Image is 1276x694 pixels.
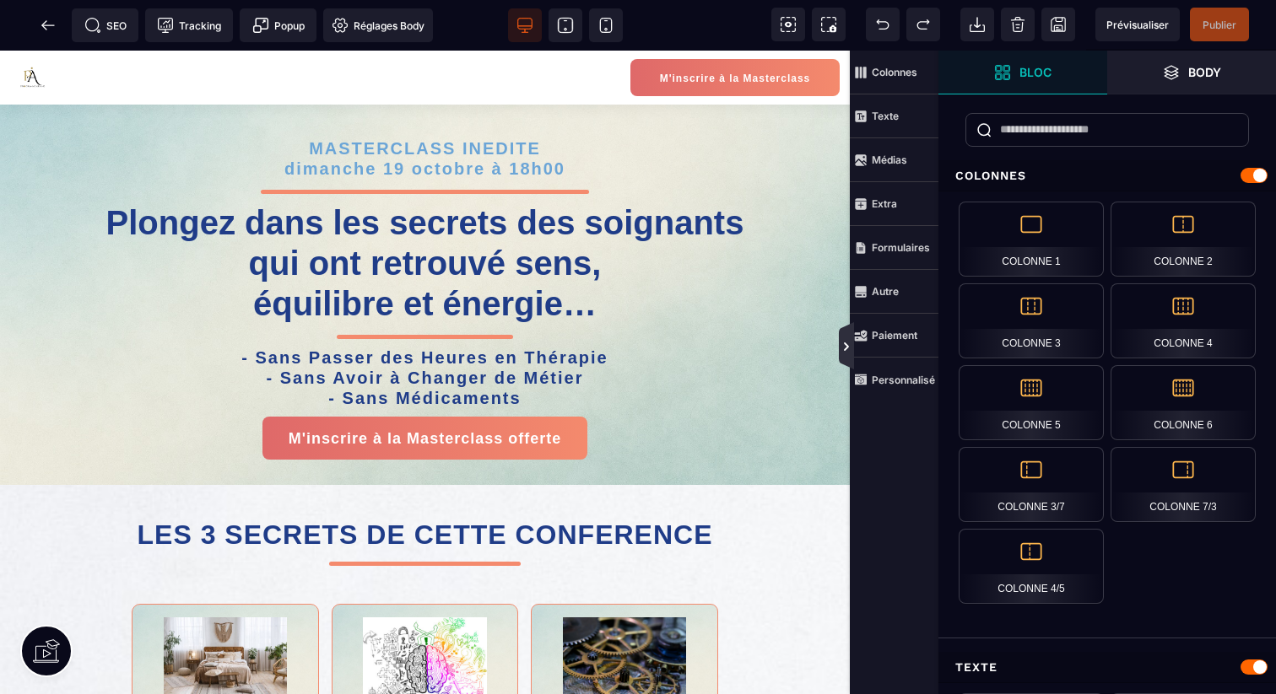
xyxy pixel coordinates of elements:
span: Défaire [866,8,900,41]
span: Extra [850,182,938,226]
span: Nettoyage [1001,8,1035,41]
h2: - Sans Passer des Heures en Thérapie - Sans Avoir à Changer de Métier - Sans Médicaments [25,288,825,366]
span: Voir les composants [771,8,805,41]
button: M'inscrire à la Masterclass offerte [262,366,587,409]
span: Voir tablette [549,8,582,42]
span: Enregistrer le contenu [1190,8,1249,41]
span: Capture d'écran [812,8,846,41]
span: Autre [850,270,938,314]
strong: Paiement [872,329,917,342]
div: Colonne 3/7 [959,447,1104,522]
span: Prévisualiser [1106,19,1169,31]
h1: LES 3 SECRETS DE CETTE CONFERENCE [25,460,825,508]
span: Retour [31,8,65,42]
span: Voir mobile [589,8,623,42]
strong: Texte [872,110,899,122]
strong: Autre [872,285,899,298]
span: Paiement [850,314,938,358]
strong: Extra [872,197,897,210]
span: Rétablir [906,8,940,41]
span: Ouvrir les blocs [938,51,1107,94]
div: Colonne 1 [959,202,1104,277]
div: Colonne 2 [1111,202,1256,277]
div: Colonne 3 [959,283,1104,358]
div: Colonne 4/5 [959,529,1104,604]
img: dc20de6a5cd0825db1fc6d61989e440e_Capture_d%E2%80%99e%CC%81cran_2024-04-11_180029.jpg [164,567,287,644]
img: 969f48a4356dfefeaf3551c82c14fcd8_hypnose-integrative-paris.jpg [363,567,486,662]
span: Ouvrir les calques [1107,51,1276,94]
span: Métadata SEO [72,8,138,42]
span: Voir bureau [508,8,542,42]
span: Texte [850,94,938,138]
span: Aperçu [1095,8,1180,41]
span: Médias [850,138,938,182]
h2: MASTERCLASS INEDITE dimanche 19 octobre à 18h00 [25,79,825,137]
span: Enregistrer [1041,8,1075,41]
span: Personnalisé [850,358,938,401]
img: 6d162a9b9729d2ee79e16af0b491a9b8_laura-ockel-UQ2Fw_9oApU-unsplash.jpg [563,567,686,648]
span: Code de suivi [145,8,233,42]
strong: Médias [872,153,907,166]
div: Colonne 5 [959,365,1104,440]
strong: Personnalisé [872,374,935,386]
span: SEO [84,17,127,34]
span: Popup [252,17,305,34]
div: Colonne 7/3 [1111,447,1256,522]
span: Publier [1203,19,1236,31]
strong: Plongez dans les secrets des soignants qui ont retrouvé sens, équilibre et énergie… [106,153,744,272]
span: Afficher les vues [938,322,955,373]
span: Importer [960,8,994,41]
span: Créer une alerte modale [240,8,316,42]
img: 86e1ef72b690ae2b79141b6fe276df02.png [14,10,49,45]
div: Texte [938,652,1276,683]
strong: Bloc [1019,66,1052,78]
span: Réglages Body [332,17,424,34]
div: Colonnes [938,160,1276,191]
span: Formulaires [850,226,938,270]
strong: Colonnes [872,66,917,78]
strong: Formulaires [872,241,930,254]
div: Colonne 6 [1111,365,1256,440]
div: Colonne 4 [1111,283,1256,358]
span: Favicon [323,8,433,42]
span: Tracking [157,17,221,34]
span: Colonnes [850,51,938,94]
strong: Body [1188,66,1221,78]
button: M'inscrire à la Masterclass [630,8,840,46]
